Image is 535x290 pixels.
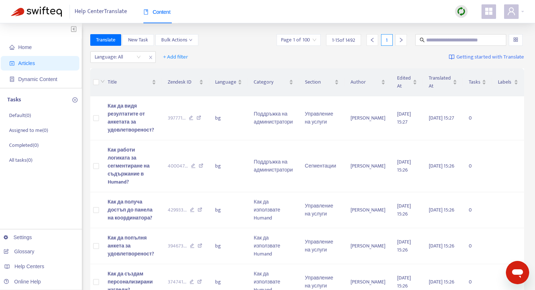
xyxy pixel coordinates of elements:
[168,206,187,214] span: 429933 ...
[332,36,355,44] span: 1 - 15 of 1492
[305,78,333,86] span: Section
[423,68,463,96] th: Translated At
[122,34,154,46] button: New Task
[18,76,57,82] span: Dynamic Content
[299,192,345,228] td: Управление на услуги
[498,78,512,86] span: Labels
[345,228,391,264] td: [PERSON_NAME]
[248,140,299,192] td: Поддръжка на администратори
[168,78,198,86] span: Zendesk ID
[108,146,150,186] span: Как работи логиката за сегментиране на съдържание в Humand?
[146,53,155,62] span: close
[7,96,21,104] p: Tasks
[215,78,236,86] span: Language
[469,78,480,86] span: Tasks
[420,37,425,43] span: search
[345,68,391,96] th: Author
[463,140,492,192] td: 0
[9,156,32,164] p: All tasks ( 0 )
[9,112,31,119] p: Default ( 0 )
[391,68,423,96] th: Edited At
[189,38,193,42] span: down
[399,37,404,43] span: right
[168,278,186,286] span: 374741 ...
[155,34,198,46] button: Bulk Actionsdown
[96,36,115,44] span: Translate
[108,234,154,258] span: Как да попълня анкета за удовлетвореност?
[4,249,34,254] a: Glossary
[108,78,150,86] span: Title
[429,206,454,214] span: [DATE] 15:26
[345,192,391,228] td: [PERSON_NAME]
[248,68,299,96] th: Category
[381,34,393,46] div: 1
[209,228,248,264] td: bg
[449,54,455,60] img: image-link
[463,68,492,96] th: Tasks
[429,242,454,250] span: [DATE] 15:26
[158,51,194,63] button: + Add filter
[9,61,15,66] span: account-book
[463,192,492,228] td: 0
[209,140,248,192] td: bg
[350,78,380,86] span: Author
[397,202,411,218] span: [DATE] 15:26
[72,97,78,102] span: plus-circle
[248,192,299,228] td: Как да използвате Humand
[161,36,193,44] span: Bulk Actions
[143,9,171,15] span: Content
[102,68,162,96] th: Title
[4,234,32,240] a: Settings
[168,114,186,122] span: 397771 ...
[168,162,188,170] span: 400047 ...
[299,140,345,192] td: Сегментации
[18,60,35,66] span: Articles
[75,5,127,19] span: Help Center Translate
[397,238,411,254] span: [DATE] 15:26
[128,36,148,44] span: New Task
[162,68,210,96] th: Zendesk ID
[108,102,154,134] span: Как да видя резултатите от анкетата за удовлетвореност?
[463,228,492,264] td: 0
[254,78,287,86] span: Category
[299,228,345,264] td: Управление на услуги
[429,278,454,286] span: [DATE] 15:26
[15,263,44,269] span: Help Centers
[9,45,15,50] span: home
[168,242,187,250] span: 394673 ...
[463,96,492,140] td: 0
[9,141,39,149] p: Completed ( 0 )
[9,126,48,134] p: Assigned to me ( 0 )
[11,7,62,17] img: Swifteq
[456,53,524,61] span: Getting started with Translate
[163,53,188,61] span: + Add filter
[143,9,148,15] span: book
[248,96,299,140] td: Поддръжка на администратори
[209,192,248,228] td: bg
[345,140,391,192] td: [PERSON_NAME]
[397,158,411,174] span: [DATE] 15:26
[449,51,524,63] a: Getting started with Translate
[209,96,248,140] td: bg
[484,7,493,16] span: appstore
[299,96,345,140] td: Управление на услуги
[100,79,105,84] span: down
[429,74,451,90] span: Translated At
[507,7,516,16] span: user
[397,74,411,90] span: Edited At
[108,198,152,222] span: Как да получа достъп до панела на координатора?
[299,68,345,96] th: Section
[18,44,32,50] span: Home
[90,34,121,46] button: Translate
[429,162,454,170] span: [DATE] 15:26
[492,68,524,96] th: Labels
[370,37,375,43] span: left
[345,96,391,140] td: [PERSON_NAME]
[397,274,411,290] span: [DATE] 15:26
[397,110,411,126] span: [DATE] 15:27
[9,77,15,82] span: container
[209,68,248,96] th: Language
[457,7,466,16] img: sync.dc5367851b00ba804db3.png
[248,228,299,264] td: Как да използвате Humand
[429,114,454,122] span: [DATE] 15:27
